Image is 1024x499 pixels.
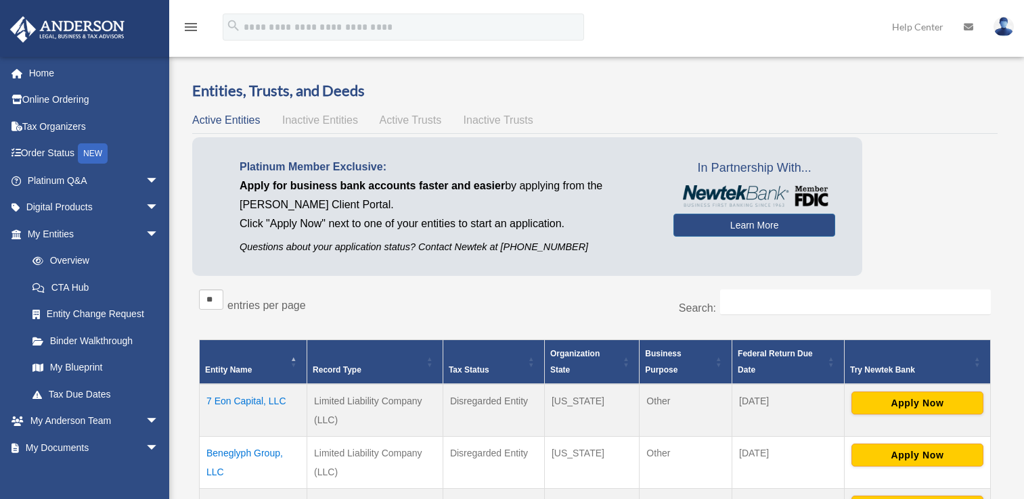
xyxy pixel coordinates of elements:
i: menu [183,19,199,35]
td: Other [640,384,732,437]
p: Questions about your application status? Contact Newtek at [PHONE_NUMBER] [240,239,653,256]
span: arrow_drop_down [146,194,173,222]
span: Organization State [550,349,600,375]
a: My Entitiesarrow_drop_down [9,220,173,247]
td: Disregarded Entity [443,384,544,437]
span: Active Trusts [380,114,442,126]
span: Business Purpose [645,349,681,375]
span: Inactive Trusts [464,114,533,126]
span: arrow_drop_down [146,434,173,462]
th: Tax Status: Activate to sort [443,339,544,384]
a: Home [9,60,179,87]
a: Digital Productsarrow_drop_down [9,194,179,221]
a: My Anderson Teamarrow_drop_down [9,408,179,435]
a: Tax Organizers [9,113,179,140]
th: Federal Return Due Date: Activate to sort [732,339,845,384]
th: Entity Name: Activate to invert sorting [200,339,307,384]
a: CTA Hub [19,274,173,301]
span: In Partnership With... [673,158,835,179]
span: Apply for business bank accounts faster and easier [240,180,505,191]
a: Order StatusNEW [9,140,179,168]
a: My Documentsarrow_drop_down [9,434,179,461]
td: [DATE] [732,436,845,488]
button: Apply Now [851,444,983,467]
a: Overview [19,247,166,275]
label: entries per page [227,300,306,311]
span: Active Entities [192,114,260,126]
div: NEW [78,143,108,164]
td: Disregarded Entity [443,436,544,488]
span: arrow_drop_down [146,167,173,195]
th: Record Type: Activate to sort [307,339,443,384]
p: by applying from the [PERSON_NAME] Client Portal. [240,176,653,214]
td: Limited Liability Company (LLC) [307,436,443,488]
img: User Pic [994,17,1014,37]
td: Other [640,436,732,488]
button: Apply Now [851,391,983,414]
a: Platinum Q&Aarrow_drop_down [9,167,179,194]
th: Business Purpose: Activate to sort [640,339,732,384]
div: Try Newtek Bank [850,362,970,378]
img: NewtekBankLogoSM.png [680,185,828,207]
td: [US_STATE] [544,436,639,488]
a: Entity Change Request [19,301,173,328]
td: Beneglyph Group, LLC [200,436,307,488]
span: Inactive Entities [282,114,358,126]
span: arrow_drop_down [146,220,173,248]
span: Record Type [313,365,361,375]
td: 7 Eon Capital, LLC [200,384,307,437]
p: Platinum Member Exclusive: [240,158,653,176]
a: Learn More [673,214,835,237]
a: My Blueprint [19,354,173,381]
span: Tax Status [449,365,489,375]
span: Entity Name [205,365,252,375]
td: [DATE] [732,384,845,437]
a: Binder Walkthrough [19,327,173,354]
h3: Entities, Trusts, and Deeds [192,80,998,101]
span: arrow_drop_down [146,408,173,435]
img: Anderson Advisors Platinum Portal [6,16,129,43]
a: Tax Due Dates [19,381,173,408]
span: Federal Return Due Date [738,349,813,375]
a: Online Ordering [9,87,179,114]
label: Search: [679,302,716,314]
th: Try Newtek Bank : Activate to sort [844,339,990,384]
th: Organization State: Activate to sort [544,339,639,384]
td: Limited Liability Company (LLC) [307,384,443,437]
a: menu [183,24,199,35]
td: [US_STATE] [544,384,639,437]
p: Click "Apply Now" next to one of your entities to start an application. [240,214,653,233]
i: search [226,18,241,33]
